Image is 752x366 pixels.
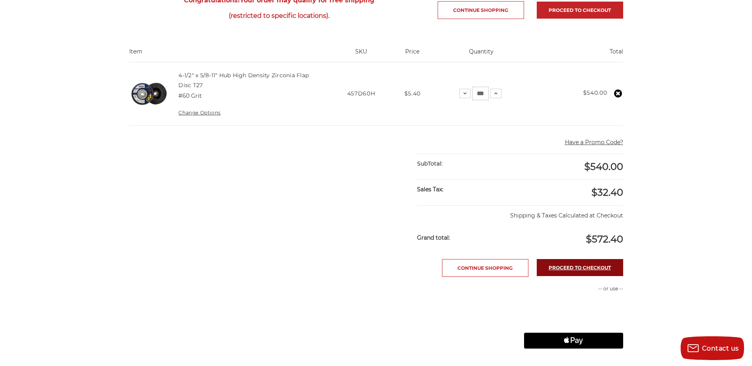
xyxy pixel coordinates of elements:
input: 4-1/2" x 5/8-11" Hub High Density Zirconia Flap Disc T27 Quantity: [472,87,489,100]
img: high density flap disc with screw hub [129,74,169,114]
span: $32.40 [591,187,623,198]
strong: $540.00 [583,89,607,96]
strong: Grand total: [417,234,450,241]
strong: Sales Tax: [417,186,443,193]
iframe: PayPal-paypal [524,301,623,316]
a: Proceed to checkout [537,259,623,276]
span: $5.40 [404,90,421,97]
button: Have a Promo Code? [565,138,623,147]
button: Contact us [681,336,744,360]
a: Continue Shopping [438,1,524,19]
th: SKU [329,48,393,62]
a: Continue Shopping [442,259,528,277]
span: 457D60H [347,90,375,97]
th: Price [394,48,432,62]
p: Shipping & Taxes Calculated at Checkout [417,205,623,220]
div: SubTotal: [417,154,520,173]
dd: #60 Grit [178,92,202,100]
p: -- or use -- [524,285,623,292]
span: (restricted to specific locations). [129,8,429,23]
a: Change Options [178,110,220,116]
span: $572.40 [586,233,623,245]
a: Proceed to checkout [537,2,623,19]
span: Contact us [702,345,739,352]
th: Quantity [431,48,531,62]
a: 4-1/2" x 5/8-11" Hub High Density Zirconia Flap Disc T27 [178,72,309,88]
span: $540.00 [584,161,623,172]
th: Total [531,48,623,62]
th: Item [129,48,329,62]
